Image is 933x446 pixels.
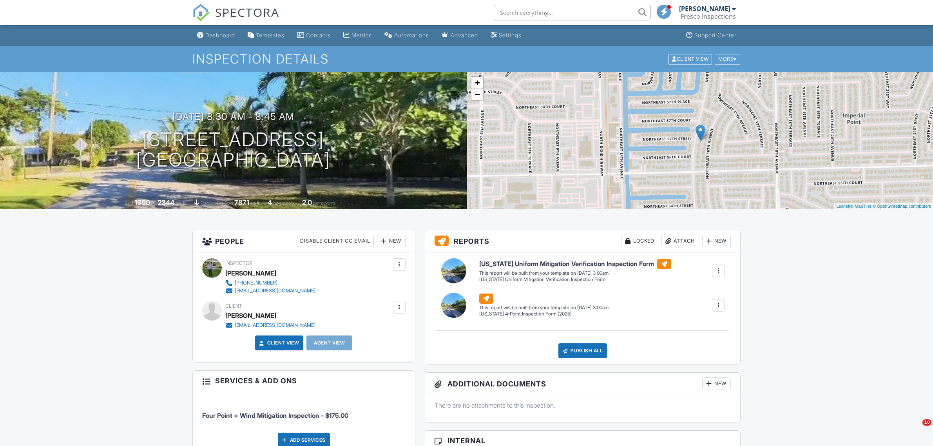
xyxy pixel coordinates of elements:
div: [PERSON_NAME] [225,267,276,279]
a: Automations (Basic) [381,28,432,43]
span: Lot Size [217,200,233,206]
a: © MapTiler [850,204,871,208]
div: Attach [661,235,699,247]
img: The Best Home Inspection Software - Spectora [192,4,210,21]
a: SPECTORA [192,11,279,27]
h3: Additional Documents [425,373,741,395]
li: Service: Four Point + Wind Mitigation Inspection [202,397,406,426]
div: 1960 [134,198,150,207]
a: Client View [668,56,714,62]
span: slab [201,200,209,206]
div: New [702,377,731,390]
h3: Reports [425,230,741,252]
div: [EMAIL_ADDRESS][DOMAIN_NAME] [235,322,315,328]
a: Zoom in [471,77,483,89]
a: Client View [258,339,299,347]
span: Inspector [225,260,252,266]
h3: [DATE] 8:30 am - 8:45 am [172,111,294,122]
div: [EMAIL_ADDRESS][DOMAIN_NAME] [235,288,315,294]
iframe: Intercom live chat [906,419,925,438]
h6: [US_STATE] Uniform Mitigation Verification Inspection Form [479,259,671,269]
div: [US_STATE] Uniform Mitigation Verification Inspection Form [479,276,671,283]
a: [EMAIL_ADDRESS][DOMAIN_NAME] [225,287,315,295]
h1: [STREET_ADDRESS] [GEOGRAPHIC_DATA] [136,129,330,171]
div: Client View [668,54,712,64]
div: Dashboard [205,32,235,38]
div: Fresco Inspections [681,13,736,20]
div: Disable Client CC Email [297,235,374,247]
div: This report will be built from your template on [DATE] 3:00am [479,305,609,311]
a: Support Center [683,28,739,43]
div: | [834,203,933,210]
span: Client [225,303,242,309]
span: 10 [922,419,931,426]
input: Search everything... [494,5,650,20]
div: Publish All [558,343,607,358]
h3: People [193,230,415,252]
span: bathrooms [313,200,335,206]
a: Contacts [294,28,334,43]
div: New [377,235,406,247]
h1: Inspection Details [192,52,741,66]
div: 2344 [158,198,174,207]
span: sq. ft. [176,200,187,206]
a: Leaflet [836,204,849,208]
div: 4 [268,198,272,207]
div: Contacts [306,32,331,38]
a: [PHONE_NUMBER] [225,279,315,287]
div: Metrics [351,32,372,38]
a: Settings [487,28,525,43]
div: Advanced [451,32,478,38]
a: Advanced [438,28,481,43]
div: 7871 [234,198,249,207]
span: sq.ft. [250,200,260,206]
a: Metrics [340,28,375,43]
a: Dashboard [194,28,238,43]
a: Zoom out [471,89,483,100]
p: There are no attachments to this inspection. [435,401,731,410]
div: Automations [394,32,429,38]
div: More [715,54,740,64]
div: Templates [256,32,284,38]
a: © OpenStreetMap contributors [873,204,931,208]
div: New [702,235,731,247]
div: [PERSON_NAME] [679,5,730,13]
div: This report will be built from your template on [DATE] 3:00am [479,270,671,276]
div: Locked [621,235,658,247]
span: SPECTORA [215,4,279,20]
div: [PHONE_NUMBER] [235,280,277,286]
div: Settings [499,32,522,38]
div: Support Center [694,32,736,38]
h3: Services & Add ons [193,371,415,391]
a: [EMAIL_ADDRESS][DOMAIN_NAME] [225,321,315,329]
span: bedrooms [273,200,295,206]
div: [US_STATE] 4-Point Inspection Form (2025) [479,311,609,317]
div: [PERSON_NAME] [225,310,276,321]
span: Four Point + Wind Mitigation Inspection - $175.00 [202,412,348,419]
div: 2.0 [302,198,312,207]
span: Built [125,200,133,206]
a: Templates [245,28,288,43]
